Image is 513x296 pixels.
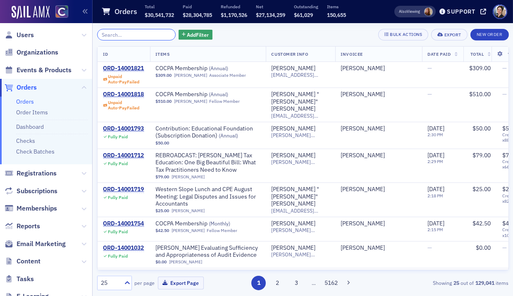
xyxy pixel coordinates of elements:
span: Sheila Duggan [424,7,433,16]
div: ORD-14001719 [103,186,144,193]
span: $50.00 [472,125,491,132]
a: [PERSON_NAME] "[PERSON_NAME]" [PERSON_NAME] [272,91,329,113]
span: Samantha LaPointe [341,244,416,252]
a: ORD-14001754 [103,220,144,227]
a: ORD-14001712 [103,152,144,159]
span: Dan Walter [341,91,416,98]
span: COCPA Membership [156,220,260,227]
a: New Order [470,30,509,38]
p: Outstanding [294,4,318,9]
a: [PERSON_NAME] [341,152,385,159]
span: ID [103,51,108,57]
span: $309.00 [156,73,172,78]
div: Fully Paid [108,229,128,234]
span: Orders [17,83,37,92]
a: Western Slope Lunch and CPE August Meeting: Legal Disputes and Issues for Accountants [156,186,260,208]
button: 2 [270,276,285,290]
a: [PERSON_NAME] [172,228,205,233]
span: Kristyn Unrein [341,65,416,72]
span: Ellen Milholland [341,125,416,133]
button: Export [431,29,467,40]
span: $0.00 [476,244,491,251]
span: $42.50 [156,228,169,233]
h1: Orders [115,7,137,17]
span: [PERSON_NAME][EMAIL_ADDRESS][PERSON_NAME][DOMAIN_NAME][US_STATE] [272,159,329,165]
a: Memberships [5,204,57,213]
div: Unpaid [108,100,139,111]
button: AddFilter [179,30,212,40]
div: Also [399,9,407,14]
span: Customer Info [272,51,308,57]
span: $30,541,732 [145,12,174,18]
a: [PERSON_NAME] [341,220,385,227]
img: SailAMX [12,6,50,19]
div: Export [444,33,461,37]
div: Fellow Member [209,99,240,104]
div: Unpaid [108,74,139,85]
a: Order Items [16,109,48,116]
a: REBROADCAST: [PERSON_NAME] Tax Education: One Big Beautiful Bill: What Tax Practitioners Need to ... [156,152,260,174]
div: [PERSON_NAME] [341,91,385,98]
button: 5162 [324,276,338,290]
span: — [502,244,507,251]
a: ORD-14001818 [103,91,144,98]
a: [PERSON_NAME] [272,65,316,72]
span: Tasks [17,275,34,284]
span: Organizations [17,48,58,57]
button: 1 [251,276,266,290]
span: Invoicee [341,51,363,57]
a: Email Marketing [5,239,66,249]
a: [PERSON_NAME] [272,152,316,159]
a: [PERSON_NAME] [341,65,385,72]
a: [PERSON_NAME] "[PERSON_NAME]" [PERSON_NAME] [272,186,329,208]
a: Organizations [5,48,58,57]
a: Reports [5,222,40,231]
a: Contribution: Educational Foundation (Subscription Donation) (Annual) [156,125,260,140]
span: — [428,244,432,251]
a: [PERSON_NAME] [272,220,316,227]
span: Memberships [17,204,57,213]
input: Search… [97,29,176,40]
span: 150,655 [327,12,346,18]
a: [PERSON_NAME] [341,125,385,133]
a: Subscriptions [5,187,57,196]
span: ( Annual ) [219,132,239,139]
a: View Homepage [50,5,68,19]
span: ( Monthly ) [209,220,231,227]
span: [DATE] [428,220,445,227]
span: — [502,64,507,72]
p: Refunded [221,4,247,9]
a: [PERSON_NAME] Evaluating Sufficiency and Appropriateness of Audit Evidence [156,244,260,259]
a: Checks [16,137,35,144]
time: 2:30 PM [428,132,444,137]
span: … [308,279,320,287]
a: [PERSON_NAME] [341,244,385,252]
span: Email Marketing [17,239,66,249]
span: Viewing [399,9,420,14]
a: COCPA Membership (Annual) [156,91,260,98]
div: Associate Member [209,73,246,78]
a: [PERSON_NAME] [341,186,385,193]
span: Reports [17,222,40,231]
span: Gina DeCrescentis [341,152,416,159]
a: ORD-14001821 [103,65,144,72]
a: COCPA Membership (Monthly) [156,220,260,227]
a: Events & Products [5,66,72,75]
a: [PERSON_NAME] [272,244,316,252]
span: $79.00 [472,152,491,159]
span: — [428,90,432,98]
span: [EMAIL_ADDRESS][DOMAIN_NAME] [272,72,329,78]
a: Orders [16,98,34,105]
button: 3 [289,276,303,290]
span: Brandon Fischer [341,220,416,227]
span: Users [17,31,34,40]
a: Check Batches [16,148,55,155]
a: ORD-14001793 [103,125,144,133]
div: ORD-14001032 [103,244,144,252]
